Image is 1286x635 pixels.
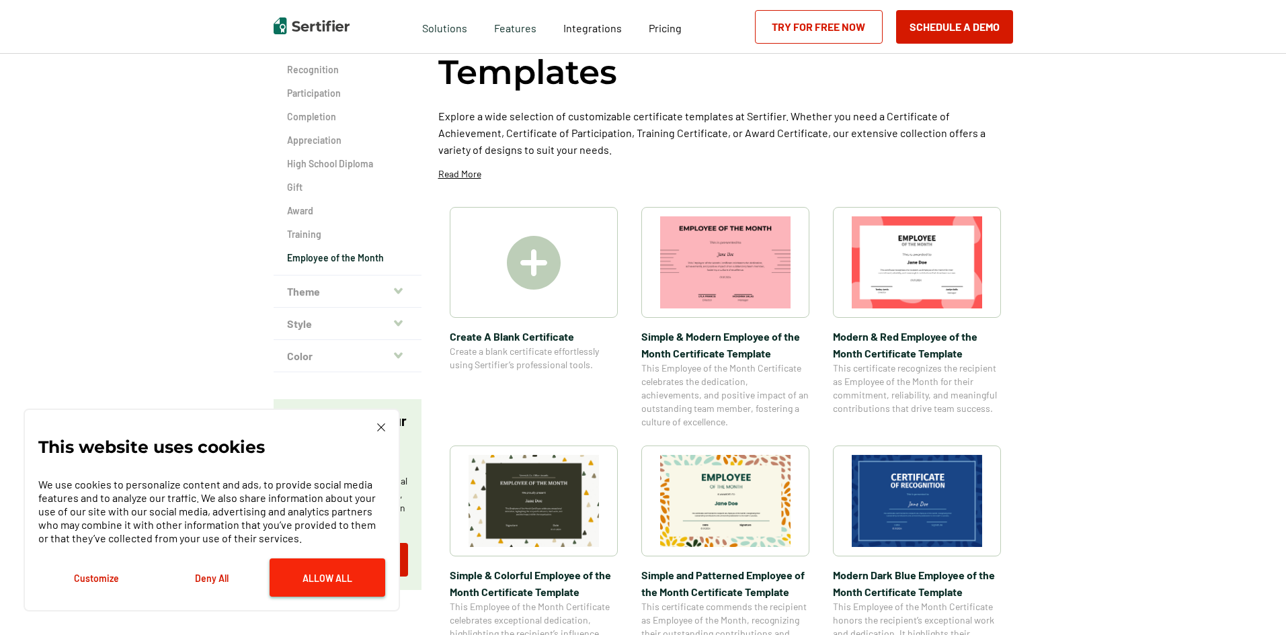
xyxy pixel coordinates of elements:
a: High School Diploma [287,157,408,171]
a: Integrations [563,18,622,35]
a: Recognition [287,63,408,77]
a: Simple & Modern Employee of the Month Certificate TemplateSimple & Modern Employee of the Month C... [641,207,809,429]
button: Customize [38,558,154,597]
button: Deny All [154,558,270,597]
img: Sertifier | Digital Credentialing Platform [274,17,350,34]
button: Style [274,308,421,340]
img: Modern & Red Employee of the Month Certificate Template [852,216,982,308]
span: Simple and Patterned Employee of the Month Certificate Template [641,566,809,600]
a: Participation [287,87,408,100]
button: Color [274,340,421,372]
span: Pricing [649,22,682,34]
span: Features [494,18,536,35]
button: Allow All [270,558,385,597]
span: This certificate recognizes the recipient as Employee of the Month for their commitment, reliabil... [833,362,1001,415]
span: Modern & Red Employee of the Month Certificate Template [833,328,1001,362]
a: Pricing [649,18,682,35]
a: Gift [287,181,408,194]
img: Modern Dark Blue Employee of the Month Certificate Template [852,455,982,547]
p: This website uses cookies [38,440,265,454]
a: Training [287,228,408,241]
img: Simple & Modern Employee of the Month Certificate Template [660,216,791,308]
div: Category [274,40,421,276]
a: Completion [287,110,408,124]
button: Schedule a Demo [896,10,1013,44]
button: Theme [274,276,421,308]
p: We use cookies to personalize content and ads, to provide social media features and to analyze ou... [38,478,385,545]
span: Modern Dark Blue Employee of the Month Certificate Template [833,566,1001,600]
span: Create a blank certificate effortlessly using Sertifier’s professional tools. [450,345,618,372]
span: Solutions [422,18,467,35]
img: Create A Blank Certificate [507,236,561,290]
span: Create A Blank Certificate [450,328,618,345]
p: Read More [438,167,481,181]
img: Cookie Popup Close [377,423,385,431]
p: Explore a wide selection of customizable certificate templates at Sertifier. Whether you need a C... [438,108,1013,158]
a: Modern & Red Employee of the Month Certificate TemplateModern & Red Employee of the Month Certifi... [833,207,1001,429]
a: Employee of the Month [287,251,408,265]
span: This Employee of the Month Certificate celebrates the dedication, achievements, and positive impa... [641,362,809,429]
a: Award [287,204,408,218]
img: Simple and Patterned Employee of the Month Certificate Template [660,455,791,547]
span: Simple & Colorful Employee of the Month Certificate Template [450,566,618,600]
a: Appreciation [287,134,408,147]
span: Simple & Modern Employee of the Month Certificate Template [641,328,809,362]
a: Try for Free Now [755,10,883,44]
span: Integrations [563,22,622,34]
img: Simple & Colorful Employee of the Month Certificate Template [469,455,599,547]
